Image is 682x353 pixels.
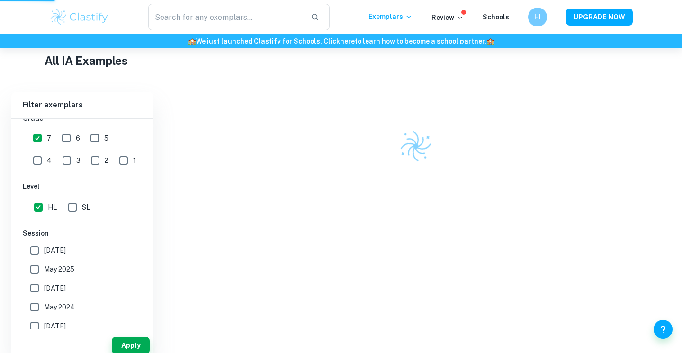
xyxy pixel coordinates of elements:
[11,92,153,118] h6: Filter exemplars
[44,283,66,293] span: [DATE]
[44,264,74,274] span: May 2025
[44,245,66,256] span: [DATE]
[483,13,509,21] a: Schools
[44,302,75,312] span: May 2024
[528,8,547,26] button: HI
[48,202,57,212] span: HL
[23,181,142,192] h6: Level
[76,133,80,143] span: 6
[566,9,633,26] button: UPGRADE NOW
[44,321,66,331] span: [DATE]
[76,155,81,166] span: 3
[2,36,680,46] h6: We just launched Clastify for Schools. Click to learn how to become a school partner.
[133,155,136,166] span: 1
[23,228,142,238] h6: Session
[368,11,413,22] p: Exemplars
[104,133,108,143] span: 5
[188,37,196,45] span: 🏫
[532,12,543,22] h6: HI
[49,8,109,26] img: Clastify logo
[82,202,90,212] span: SL
[397,128,434,165] img: Clastify logo
[47,133,51,143] span: 7
[486,37,494,45] span: 🏫
[148,4,303,30] input: Search for any exemplars...
[47,155,52,166] span: 4
[105,155,108,166] span: 2
[45,52,638,69] h1: All IA Examples
[654,320,673,339] button: Help and Feedback
[340,37,355,45] a: here
[431,12,464,23] p: Review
